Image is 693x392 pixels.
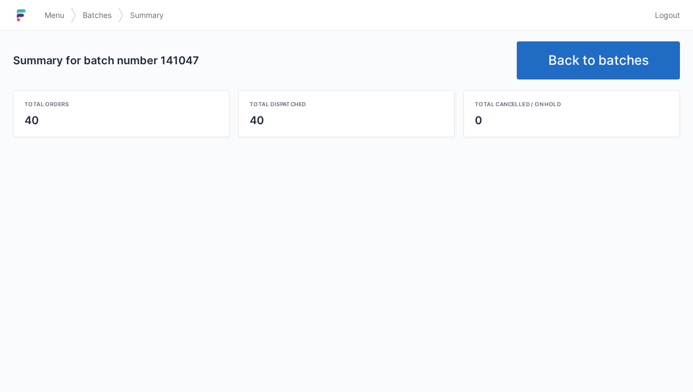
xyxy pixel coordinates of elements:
a: Back to batches [517,41,680,79]
div: 0 [475,113,669,128]
h2: Summary for batch number 141047 [13,53,508,68]
div: Total cancelled / on hold [475,100,669,108]
div: 40 [250,113,443,128]
a: Batches [76,5,118,25]
span: Batches [83,10,112,21]
div: Total dispatched [250,100,443,108]
img: svg> [71,2,76,28]
div: 40 [24,113,218,128]
div: Total orders [24,100,218,108]
span: Summary [130,10,164,21]
span: Menu [45,10,64,21]
img: logo-small.jpg [13,7,29,24]
a: Menu [38,5,71,25]
img: svg> [118,2,123,28]
span: Logout [655,10,680,21]
a: Logout [648,5,680,25]
a: Summary [123,5,170,25]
